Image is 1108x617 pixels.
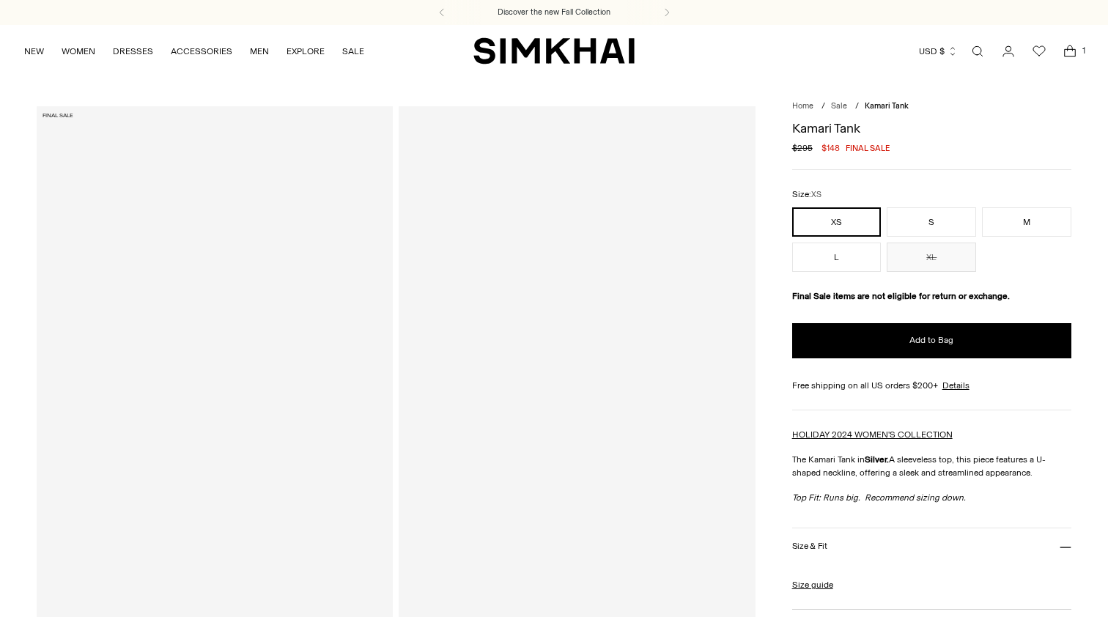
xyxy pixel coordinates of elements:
a: Open cart modal [1055,37,1085,66]
p: The Kamari Tank in A sleeveless top, this piece features a U-shaped neckline, offering a sleek an... [792,453,1071,479]
button: Size & Fit [792,528,1071,566]
div: / [821,100,825,113]
span: Kamari Tank [865,101,909,111]
strong: Final Sale items are not eligible for return or exchange. [792,291,1010,301]
button: L [792,243,882,272]
div: / [855,100,859,113]
button: M [982,207,1071,237]
h3: Size & Fit [792,542,827,551]
a: Open search modal [963,37,992,66]
a: Wishlist [1024,37,1054,66]
s: $295 [792,141,813,155]
a: NEW [24,35,44,67]
em: Top Fit: Runs big. Recommend sizing down. [792,492,966,503]
a: Details [942,379,969,392]
h1: Kamari Tank [792,122,1071,135]
button: S [887,207,976,237]
a: HOLIDAY 2024 WOMEN'S COLLECTION [792,429,953,440]
a: Home [792,101,813,111]
a: Sale [831,101,847,111]
label: Size: [792,188,821,202]
a: EXPLORE [287,35,325,67]
button: Add to Bag [792,323,1071,358]
a: WOMEN [62,35,95,67]
span: 1 [1077,44,1090,57]
button: USD $ [919,35,958,67]
button: XS [792,207,882,237]
a: SIMKHAI [473,37,635,65]
span: XS [811,190,821,199]
a: DRESSES [113,35,153,67]
div: Free shipping on all US orders $200+ [792,379,1071,392]
strong: Silver. [865,454,889,465]
span: $148 [821,141,840,155]
a: MEN [250,35,269,67]
nav: breadcrumbs [792,100,1071,113]
span: Add to Bag [909,334,953,347]
a: Discover the new Fall Collection [498,7,610,18]
button: XL [887,243,976,272]
a: Go to the account page [994,37,1023,66]
a: ACCESSORIES [171,35,232,67]
a: Size guide [792,578,833,591]
a: SALE [342,35,364,67]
